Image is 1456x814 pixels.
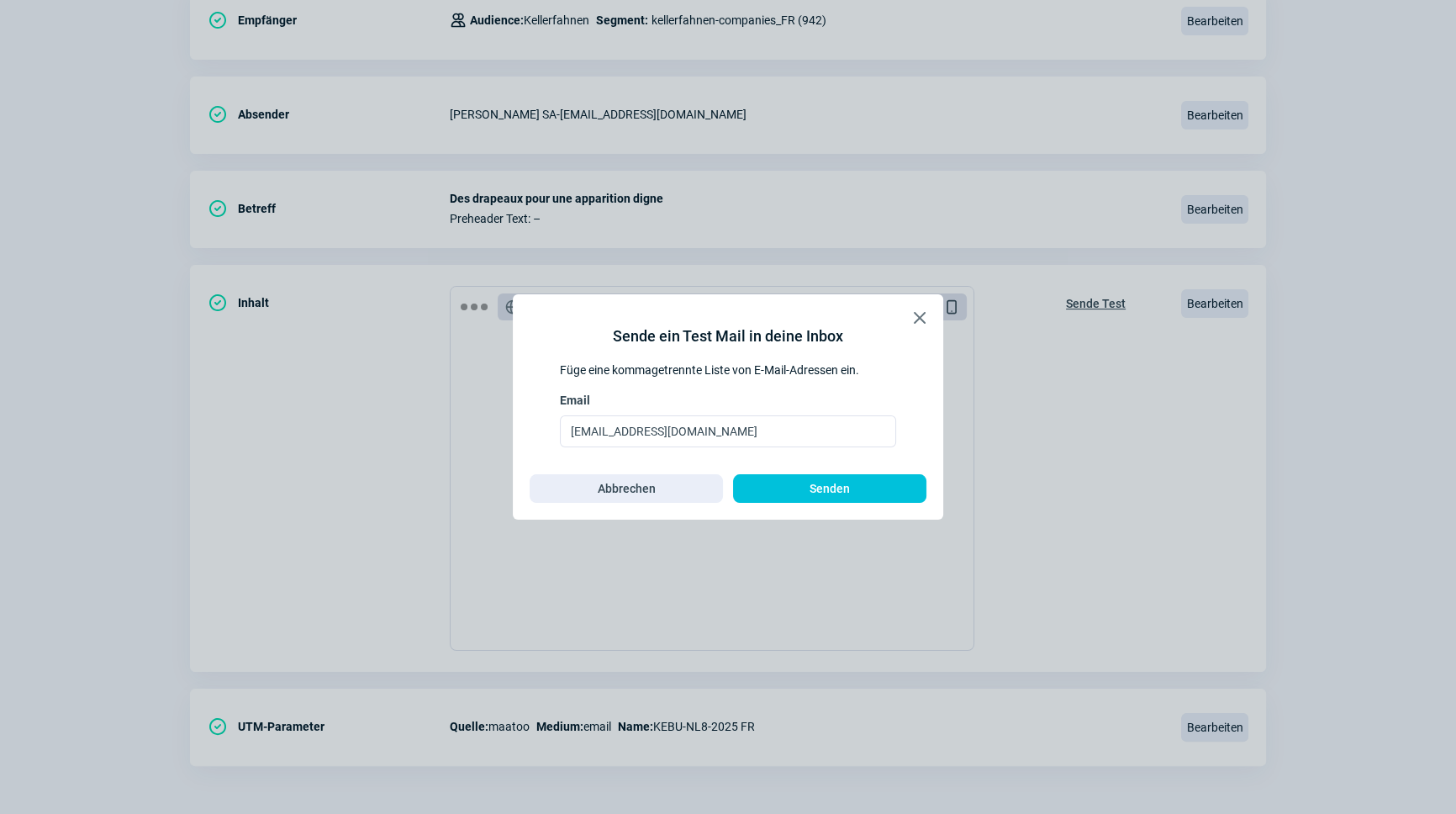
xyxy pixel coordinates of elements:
input: Email [560,415,896,447]
button: Senden [733,474,926,503]
div: Sende ein Test Mail in deine Inbox [613,325,843,348]
div: Füge eine kommagetrennte Liste von E-Mail-Adressen ein. [560,362,896,378]
span: Senden [810,475,850,502]
span: Abbrechen [598,475,656,502]
span: Email [560,392,590,409]
button: Abbrechen [530,474,723,503]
